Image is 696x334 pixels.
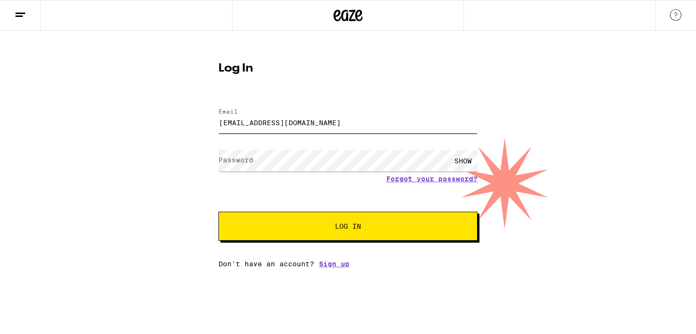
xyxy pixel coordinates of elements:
a: Forgot your password? [386,175,478,183]
label: Password [218,156,253,164]
span: Log In [335,223,361,230]
span: Hi. Need any help? [6,7,70,15]
div: Don't have an account? [218,260,478,268]
h1: Log In [218,63,478,74]
button: Log In [218,212,478,241]
input: Email [218,112,478,133]
label: Email [218,108,238,115]
a: Sign up [319,260,349,268]
div: SHOW [449,150,478,172]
